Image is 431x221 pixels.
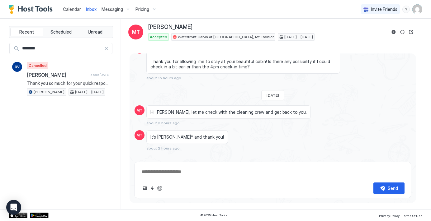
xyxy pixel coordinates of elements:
div: Scheduled Messages [362,156,404,163]
span: about 16 hours ago [146,76,181,80]
span: about [DATE] [91,73,110,77]
span: Inbox [86,7,97,12]
span: [PERSON_NAME] [27,72,88,78]
span: Cancelled [29,63,47,68]
button: Reservation information [390,28,397,36]
span: MT [132,28,140,36]
button: Upload image [141,185,149,192]
span: Invite Friends [371,7,397,12]
a: App Store [9,213,27,218]
div: Open Intercom Messenger [6,200,21,215]
button: Recent [10,28,43,36]
span: Messaging [102,7,123,12]
button: Scheduled [45,28,78,36]
button: Scheduled Messages [353,155,411,164]
span: Scheduled [50,29,72,35]
span: [PERSON_NAME] [148,24,192,31]
button: Quick reply [149,185,156,192]
a: Host Tools Logo [9,5,55,14]
a: Terms Of Use [402,212,422,219]
button: Send [373,182,405,194]
span: Terms Of Use [402,214,422,218]
span: © 2025 Host Tools [200,213,227,217]
a: Google Play Store [30,213,49,218]
span: Privacy Policy [379,214,400,218]
span: It’s [PERSON_NAME]* and thank you! [150,134,224,140]
span: about 2 hours ago [146,146,180,150]
button: Open reservation [407,28,415,36]
span: about 3 hours ago [146,121,180,125]
button: Unread [78,28,111,36]
span: Hi [PERSON_NAME], let me check with the cleaning crew and get back to you. [150,109,307,115]
a: Inbox [86,6,97,12]
div: tab-group [9,26,113,38]
div: User profile [412,4,422,14]
span: Thank you so much for your quick response. Have a great evening. [27,81,110,86]
span: MT [136,132,143,138]
span: Waterfront Cabin at [GEOGRAPHIC_DATA], Mt. Rainier [178,34,274,40]
span: Recent [19,29,34,35]
input: Input Field [20,43,104,54]
div: menu [402,6,410,13]
button: ChatGPT Auto Reply [156,185,163,192]
div: Send [388,185,398,191]
span: Unread [88,29,102,35]
span: Hi [PERSON_NAME], Thank you for allowing me to stay at your beautiful cabin! Is there any possibi... [150,48,336,70]
span: RV [15,64,20,70]
a: Calendar [63,6,81,12]
button: Sync reservation [399,28,406,36]
span: [DATE] [267,93,279,98]
span: Calendar [63,7,81,12]
span: Accepted [150,34,167,40]
a: Privacy Policy [379,212,400,219]
span: [PERSON_NAME] [34,89,64,95]
span: Pricing [135,7,149,12]
span: MT [136,108,143,113]
span: [DATE] - [DATE] [75,89,104,95]
span: [DATE] - [DATE] [284,34,313,40]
